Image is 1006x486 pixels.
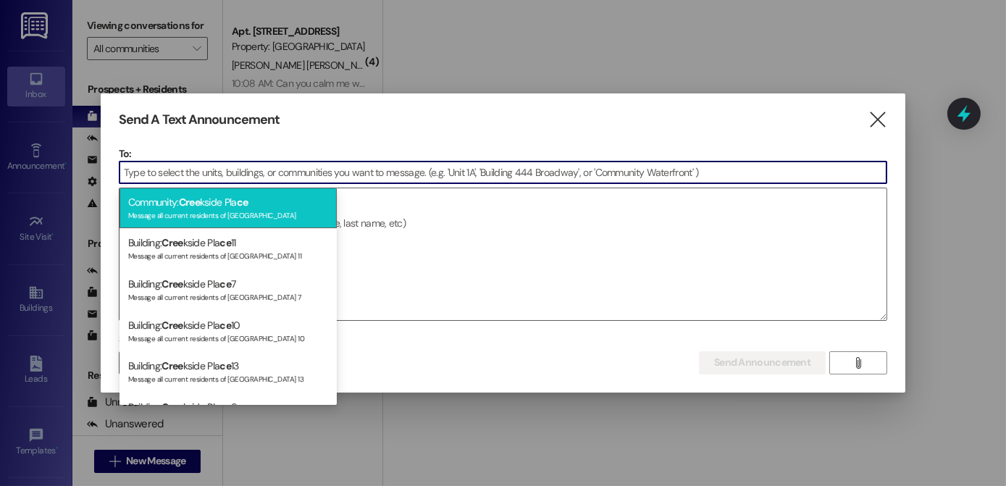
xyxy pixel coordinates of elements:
[179,196,200,209] span: Cree
[128,372,328,384] div: Message all current residents of [GEOGRAPHIC_DATA] 13
[868,112,887,127] i: 
[128,290,328,302] div: Message all current residents of [GEOGRAPHIC_DATA] 7
[128,208,328,220] div: Message all current residents of [GEOGRAPHIC_DATA]
[162,401,183,414] span: Cree
[128,248,328,261] div: Message all current residents of [GEOGRAPHIC_DATA] 11
[128,331,328,343] div: Message all current residents of [GEOGRAPHIC_DATA] 10
[852,357,863,369] i: 
[119,112,280,128] h3: Send A Text Announcement
[714,355,810,370] span: Send Announcement
[219,277,231,290] span: ce
[119,146,887,161] p: To:
[120,311,337,352] div: Building: kside Pla 10
[162,359,183,372] span: Cree
[162,236,183,249] span: Cree
[120,269,337,311] div: Building: kside Pla 7
[120,162,886,183] input: Type to select the units, buildings, or communities you want to message. (e.g. 'Unit 1A', 'Buildi...
[219,359,231,372] span: ce
[219,401,231,414] span: ce
[162,277,183,290] span: Cree
[120,351,337,393] div: Building: kside Pla 13
[120,393,337,434] div: Building: kside Pla 9
[237,196,248,209] span: ce
[219,236,231,249] span: ce
[162,319,183,332] span: Cree
[120,188,337,229] div: Community: kside Pla
[219,319,231,332] span: ce
[120,228,337,269] div: Building: kside Pla 11
[699,351,826,374] button: Send Announcement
